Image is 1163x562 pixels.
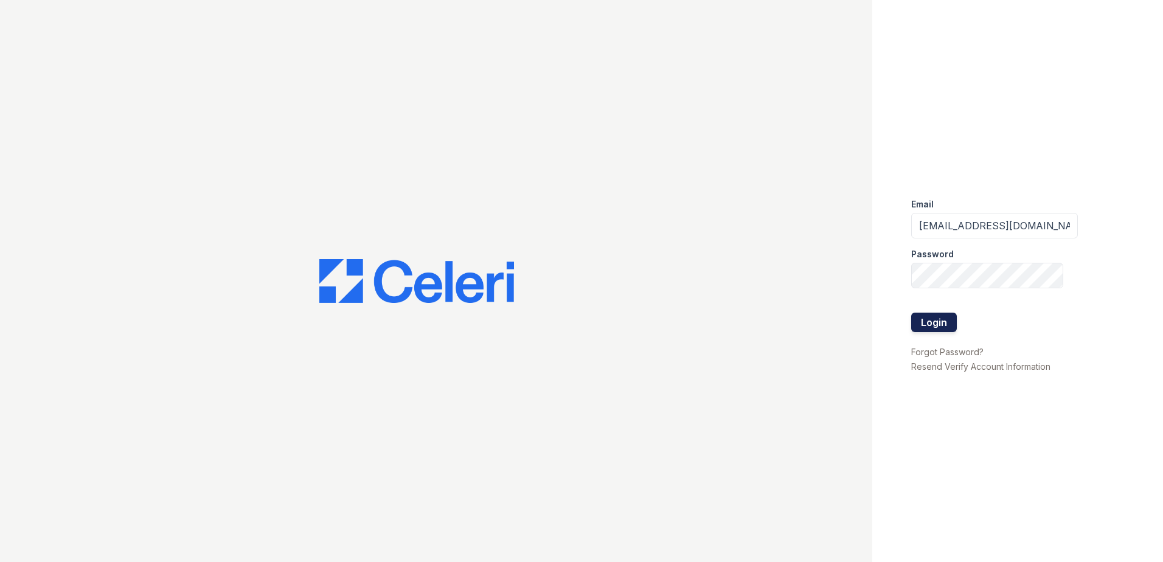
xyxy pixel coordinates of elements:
[911,198,934,210] label: Email
[911,248,954,260] label: Password
[911,313,957,332] button: Login
[911,361,1050,372] a: Resend Verify Account Information
[911,347,984,357] a: Forgot Password?
[319,259,514,303] img: CE_Logo_Blue-a8612792a0a2168367f1c8372b55b34899dd931a85d93a1a3d3e32e68fde9ad4.png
